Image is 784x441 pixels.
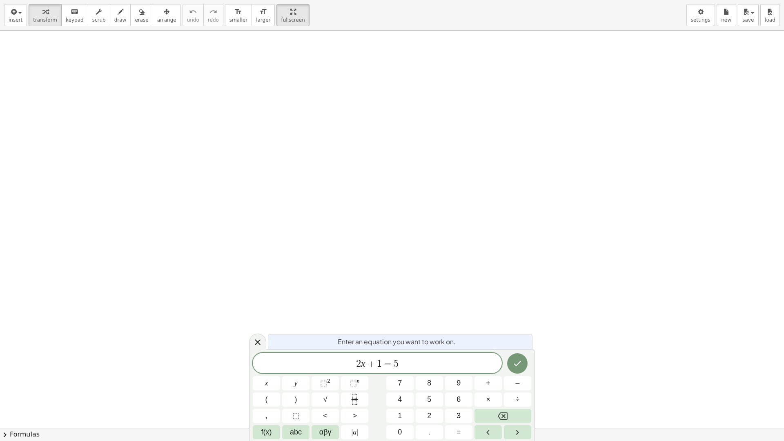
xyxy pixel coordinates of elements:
span: 3 [457,410,461,421]
button: 5 [416,392,443,407]
span: . [428,427,430,438]
button: ) [282,392,310,407]
span: √ [323,394,327,405]
span: < [323,410,327,421]
button: x [253,376,280,390]
span: f(x) [261,427,272,438]
button: . [416,425,443,439]
span: keypad [66,17,84,23]
button: draw [110,4,131,26]
button: 9 [445,376,472,390]
span: > [352,410,357,421]
span: + [365,359,377,369]
span: ) [295,394,297,405]
button: Functions [253,425,280,439]
span: transform [33,17,57,23]
button: format_sizelarger [252,4,275,26]
span: ⬚ [320,379,327,387]
span: 6 [457,394,461,405]
button: , [253,409,280,423]
span: | [356,428,358,436]
button: Fraction [341,392,368,407]
span: 5 [394,359,399,369]
span: = [457,427,461,438]
var: x [361,358,365,369]
i: redo [209,7,217,17]
button: Minus [504,376,531,390]
span: αβγ [319,427,332,438]
button: Done [507,353,528,374]
button: 8 [416,376,443,390]
button: ( [253,392,280,407]
button: Alphabet [282,425,310,439]
button: Plus [474,376,502,390]
button: Left arrow [474,425,502,439]
span: ( [265,394,268,405]
span: insert [9,17,22,23]
span: ⬚ [350,379,357,387]
span: 2 [427,410,431,421]
span: 1 [377,359,382,369]
span: a [352,427,358,438]
button: format_sizesmaller [225,4,252,26]
sup: n [357,378,360,384]
button: Superscript [341,376,368,390]
span: save [742,17,754,23]
button: Divide [504,392,531,407]
button: fullscreen [276,4,309,26]
span: draw [114,17,127,23]
button: save [738,4,759,26]
i: undo [189,7,197,17]
span: – [515,378,519,389]
button: 7 [386,376,414,390]
button: 2 [416,409,443,423]
button: load [760,4,780,26]
button: 4 [386,392,414,407]
span: | [352,428,353,436]
button: insert [4,4,27,26]
button: keyboardkeypad [61,4,88,26]
span: arrange [157,17,176,23]
span: smaller [229,17,247,23]
span: , [265,410,267,421]
button: Equals [445,425,472,439]
button: Backspace [474,409,531,423]
button: Greater than [341,409,368,423]
span: scrub [92,17,106,23]
span: 9 [457,378,461,389]
span: + [486,378,490,389]
span: fullscreen [281,17,305,23]
span: y [294,378,298,389]
button: Less than [312,409,339,423]
button: 3 [445,409,472,423]
button: arrange [153,4,181,26]
i: keyboard [71,7,78,17]
button: Square root [312,392,339,407]
span: ⬚ [292,410,299,421]
span: 0 [398,427,402,438]
button: settings [686,4,715,26]
button: erase [130,4,153,26]
span: load [765,17,775,23]
button: scrub [88,4,110,26]
span: erase [135,17,148,23]
button: redoredo [203,4,223,26]
span: = [382,359,394,369]
span: Enter an equation you want to work on. [338,337,456,347]
button: Squared [312,376,339,390]
span: new [721,17,731,23]
button: new [717,4,736,26]
button: y [282,376,310,390]
span: 8 [427,378,431,389]
button: 6 [445,392,472,407]
span: 4 [398,394,402,405]
span: settings [691,17,710,23]
button: Greek alphabet [312,425,339,439]
sup: 2 [327,378,330,384]
button: Placeholder [282,409,310,423]
button: undoundo [183,4,204,26]
button: transform [29,4,62,26]
span: abc [290,427,302,438]
span: x [265,378,268,389]
button: Right arrow [504,425,531,439]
